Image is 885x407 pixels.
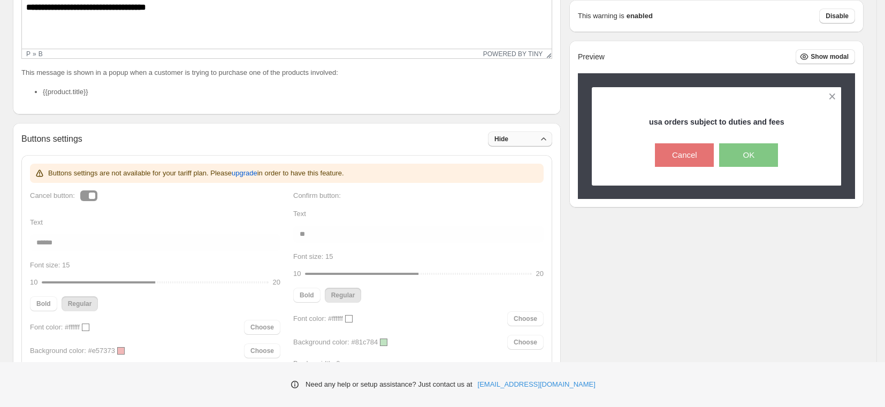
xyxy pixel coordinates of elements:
[655,143,714,167] button: Cancel
[719,143,778,167] button: OK
[819,9,855,24] button: Disable
[21,67,552,78] p: This message is shown in a popup when a customer is trying to purchase one of the products involved:
[796,49,855,64] button: Show modal
[39,50,43,58] div: b
[811,52,849,61] span: Show modal
[33,50,36,58] div: »
[627,11,653,21] strong: enabled
[483,50,543,58] a: Powered by Tiny
[43,87,552,97] li: {{product.title}}
[543,49,552,58] div: Resize
[578,11,624,21] p: This warning is
[225,165,264,182] button: upgrade
[26,50,30,58] div: p
[232,168,257,179] span: upgrade
[478,379,596,390] a: [EMAIL_ADDRESS][DOMAIN_NAME]
[578,52,605,62] h2: Preview
[649,118,784,126] strong: usa orders subject to duties and fees
[48,168,344,179] p: Buttons settings are not available for your tariff plan. Please in order to have this feature.
[494,135,508,143] span: Hide
[826,12,849,20] span: Disable
[21,134,82,144] h2: Buttons settings
[488,132,552,147] button: Hide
